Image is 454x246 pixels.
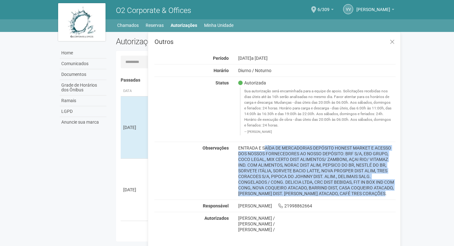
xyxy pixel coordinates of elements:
[121,78,391,83] h4: Passadas
[215,80,229,85] strong: Status
[60,106,106,117] a: LGPD
[123,124,147,131] div: [DATE]
[60,48,106,58] a: Home
[244,130,392,134] footer: [PERSON_NAME]
[233,68,401,73] div: Diurno / Noturno
[356,1,390,12] span: Vanessa Veiverberg da Silva
[171,21,197,30] a: Autorizações
[58,3,106,41] img: logo.jpg
[251,56,268,61] span: a [DATE]
[203,203,229,208] strong: Responsável
[343,4,353,14] a: VV
[213,56,229,61] strong: Período
[146,21,164,30] a: Reservas
[204,216,229,221] strong: Autorizados
[117,21,139,30] a: Chamados
[60,69,106,80] a: Documentos
[123,187,147,193] div: [DATE]
[233,55,401,61] div: [DATE]
[60,80,106,95] a: Grade de Horários dos Ônibus
[60,95,106,106] a: Ramais
[203,145,229,151] strong: Observações
[318,8,334,13] a: 6/309
[116,37,251,46] h2: Autorizações
[154,39,396,45] h3: Outros
[204,21,233,30] a: Minha Unidade
[240,87,396,135] blockquote: Sua autorização será encaminhada para a equipe de apoio. Solicitações recebidas nos dias úteis at...
[318,1,330,12] span: 6/309
[238,215,396,221] div: [PERSON_NAME] /
[356,8,394,13] a: [PERSON_NAME]
[121,86,149,96] th: Data
[238,80,266,86] span: Autorizada
[116,6,191,15] span: O2 Corporate & Offices
[60,58,106,69] a: Comunicados
[238,227,396,232] div: [PERSON_NAME] /
[238,221,396,227] div: [PERSON_NAME] /
[233,145,401,196] div: ENTRADA E SAÍDA DE MERCADORIAS DEPÓSITO HONEST MARKET E ACESSO DOS NOSSOS FORNECEDORES AO NOSSO D...
[233,203,401,209] div: [PERSON_NAME] 21998862664
[60,117,106,127] a: Anuncie sua marca
[214,68,229,73] strong: Horário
